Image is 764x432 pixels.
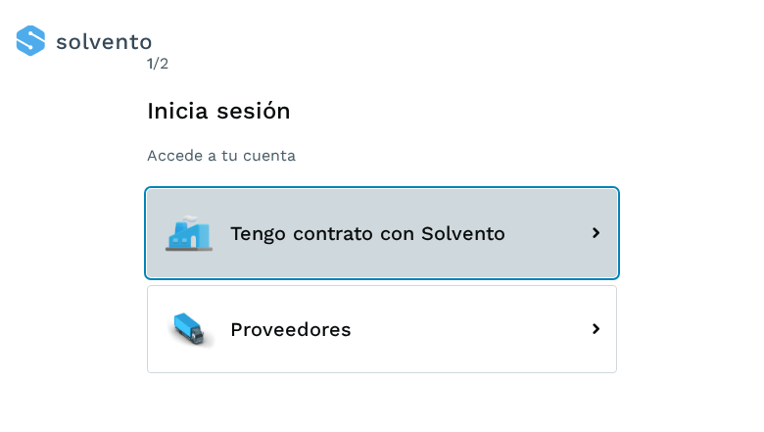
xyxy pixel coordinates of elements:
[230,222,505,244] span: Tengo contrato con Solvento
[147,285,617,373] button: Proveedores
[147,146,617,165] p: Accede a tu cuenta
[230,318,352,340] span: Proveedores
[147,54,153,72] span: 1
[147,97,617,125] h1: Inicia sesión
[147,189,617,277] button: Tengo contrato con Solvento
[147,52,617,75] div: /2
